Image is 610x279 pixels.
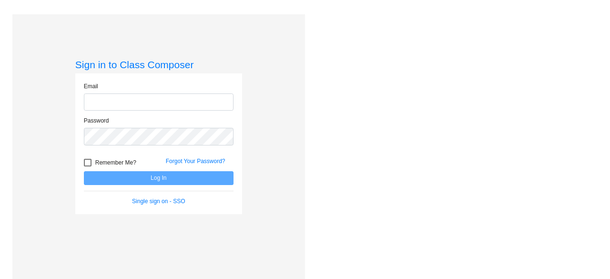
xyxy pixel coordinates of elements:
a: Single sign on - SSO [132,198,185,205]
label: Email [84,82,98,91]
button: Log In [84,171,234,185]
span: Remember Me? [95,157,136,168]
label: Password [84,116,109,125]
a: Forgot Your Password? [166,158,225,165]
h3: Sign in to Class Composer [75,59,242,71]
